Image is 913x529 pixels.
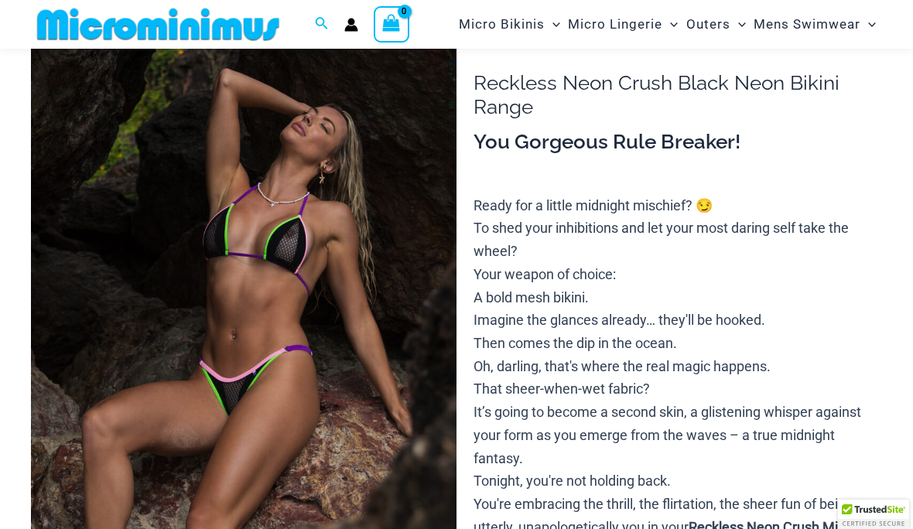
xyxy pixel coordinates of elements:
[568,5,662,44] span: Micro Lingerie
[344,18,358,32] a: Account icon link
[455,5,564,44] a: Micro BikinisMenu ToggleMenu Toggle
[730,5,746,44] span: Menu Toggle
[474,71,882,119] h1: Reckless Neon Crush Black Neon Bikini Range
[459,5,545,44] span: Micro Bikinis
[686,5,730,44] span: Outers
[754,5,860,44] span: Mens Swimwear
[860,5,876,44] span: Menu Toggle
[453,2,882,46] nav: Site Navigation
[682,5,750,44] a: OutersMenu ToggleMenu Toggle
[564,5,682,44] a: Micro LingerieMenu ToggleMenu Toggle
[374,6,409,42] a: View Shopping Cart, empty
[545,5,560,44] span: Menu Toggle
[31,7,286,42] img: MM SHOP LOGO FLAT
[750,5,880,44] a: Mens SwimwearMenu ToggleMenu Toggle
[315,15,329,34] a: Search icon link
[662,5,678,44] span: Menu Toggle
[838,500,909,529] div: TrustedSite Certified
[474,129,882,155] h3: You Gorgeous Rule Breaker!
